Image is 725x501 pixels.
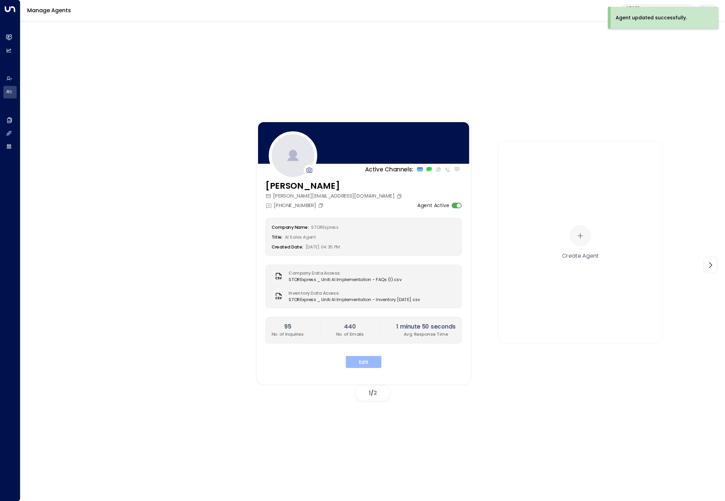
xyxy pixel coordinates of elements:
p: Active Channels: [365,165,414,173]
span: [DATE] 04:35 PM [306,244,340,250]
span: 2 [374,389,377,397]
div: / [356,386,390,401]
label: Title: [272,234,283,240]
span: AI Sales Agent [285,234,316,240]
button: Edit [346,356,381,368]
span: STORExpress _ Uniti AI Implementation - Inventory [DATE].csv [289,296,420,303]
div: Create Agent [562,251,599,259]
a: Manage Agents [27,6,71,14]
button: Copy [318,202,325,208]
h2: 440 [336,322,364,331]
div: [PHONE_NUMBER] [266,201,325,209]
p: STORExpress [627,6,681,10]
div: Agent updated successfully. [616,14,687,21]
button: Copy [396,193,404,199]
span: STORExpress _ Uniti AI Implementation - FAQs (1).csv [289,276,402,283]
button: STORExpress1acad2cd-bca1-4499-8e43-59a86ab9f7e8 [620,4,694,17]
h2: 95 [272,322,304,331]
h3: [PERSON_NAME] [266,179,404,192]
label: Company Data Access: [289,270,398,276]
label: Inventory Data Access: [289,290,417,296]
label: Agent Active [417,201,450,209]
div: [PERSON_NAME][EMAIL_ADDRESS][DOMAIN_NAME] [266,192,404,200]
label: Created Date: [272,244,303,250]
label: Company Name: [272,224,309,230]
span: STORExpress [311,224,339,230]
p: Avg. Response Time [396,331,455,337]
span: 1 [369,389,371,397]
h2: 1 minute 50 seconds [396,322,455,331]
p: No. of Emails [336,331,364,337]
p: No. of Inquiries [272,331,304,337]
